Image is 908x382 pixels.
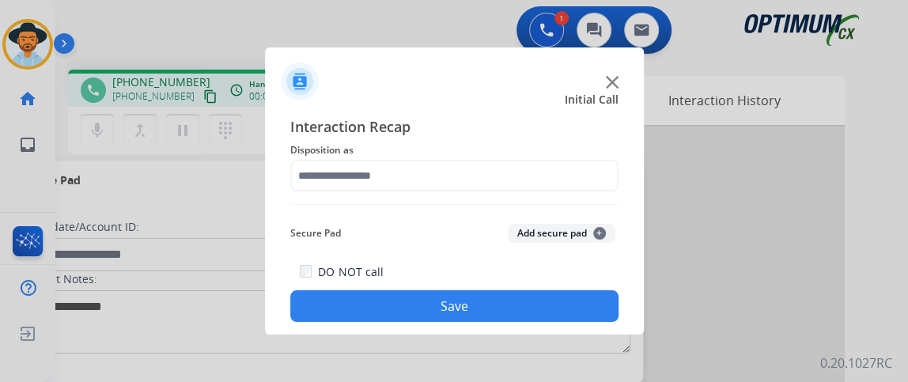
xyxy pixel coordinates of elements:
[508,224,615,243] button: Add secure pad+
[290,204,619,205] img: contact-recap-line.svg
[290,115,619,141] span: Interaction Recap
[290,141,619,160] span: Disposition as
[290,224,341,243] span: Secure Pad
[565,92,619,108] span: Initial Call
[593,227,606,240] span: +
[318,264,383,280] label: DO NOT call
[290,290,619,322] button: Save
[820,354,892,373] p: 0.20.1027RC
[281,62,319,100] img: contactIcon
